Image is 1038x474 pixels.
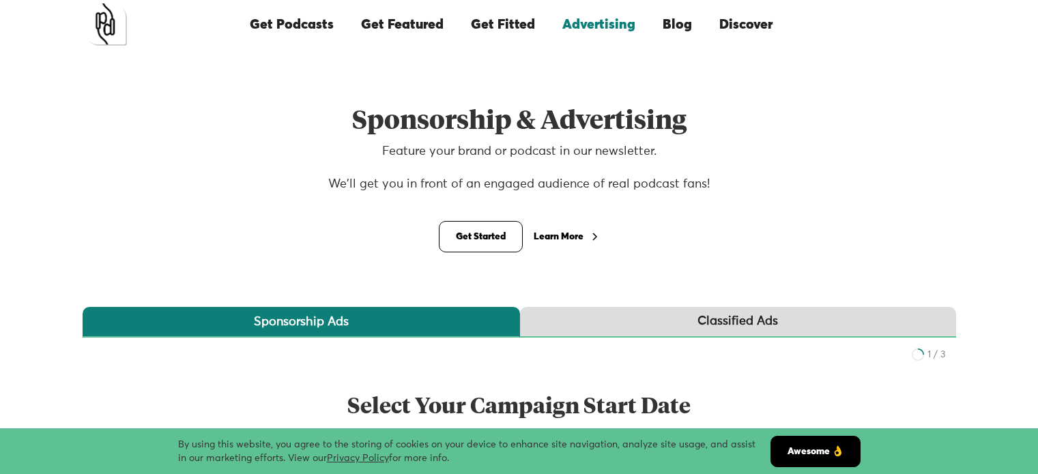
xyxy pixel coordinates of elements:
div: By using this website, you agree to the storing of cookies on your device to enhance site navigat... [178,438,770,465]
a: Discover [706,1,786,48]
p: Choose a start date that works for you. The dates below represent ad units and their current status. [257,426,781,459]
a: Privacy Policy [327,454,389,463]
div: 1 / 3 [927,348,946,361]
a: Advertising [549,1,649,48]
h1: Sponsorship & Advertising [257,106,781,136]
a: Learn More [534,228,600,245]
a: Get Started [439,221,523,252]
a: Blog [649,1,706,48]
div: Classified Ads [697,313,778,330]
a: Awesome 👌 [770,436,861,467]
h2: Select Your Campaign Start Date [257,395,781,419]
a: home [85,3,127,46]
p: Feature your brand or podcast in our newsletter. We'll get you in front of an engaged audience of... [257,143,781,214]
div: Sponsorship Ads [254,314,349,330]
a: Get Fitted [457,1,549,48]
div: Learn More [534,232,583,241]
a: Get Podcasts [236,1,347,48]
a: Get Featured [347,1,457,48]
